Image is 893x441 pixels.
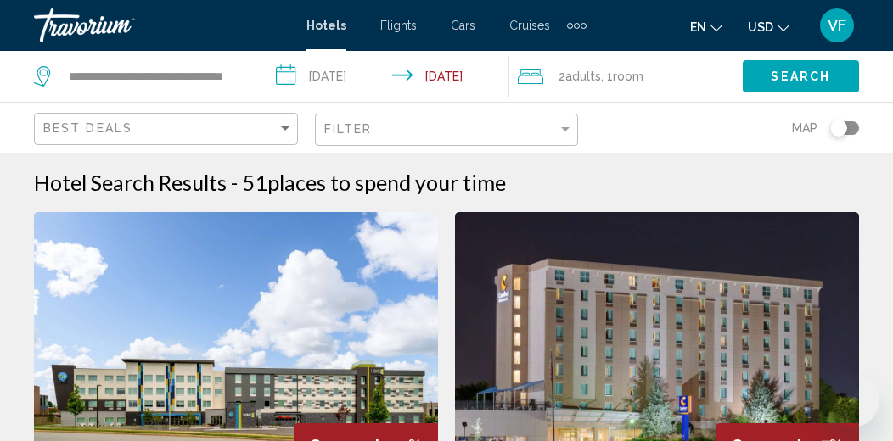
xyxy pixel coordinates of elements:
button: Extra navigation items [567,12,587,39]
button: Travelers: 2 adults, 0 children [509,51,743,102]
span: , 1 [601,64,643,88]
button: Search [743,60,859,92]
button: Check-in date: Aug 14, 2025 Check-out date: Aug 15, 2025 [267,51,509,102]
span: VF [828,17,846,34]
span: Adults [565,70,601,83]
span: en [690,20,706,34]
span: Best Deals [43,121,132,135]
a: Cars [451,19,475,32]
span: places to spend your time [267,170,506,195]
mat-select: Sort by [43,122,293,137]
a: Hotels [306,19,346,32]
span: Map [792,116,817,140]
button: Toggle map [817,120,859,136]
span: USD [748,20,773,34]
a: Cruises [509,19,550,32]
span: - [231,170,238,195]
button: Filter [315,113,579,148]
h2: 51 [242,170,506,195]
span: Filter [324,122,373,136]
button: Change currency [748,14,789,39]
h1: Hotel Search Results [34,170,227,195]
iframe: Button to launch messaging window [825,373,879,427]
a: Travorium [34,8,289,42]
a: Flights [380,19,417,32]
button: User Menu [815,8,859,43]
span: Search [771,70,830,84]
span: 2 [559,64,601,88]
span: Room [613,70,643,83]
button: Change language [690,14,722,39]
